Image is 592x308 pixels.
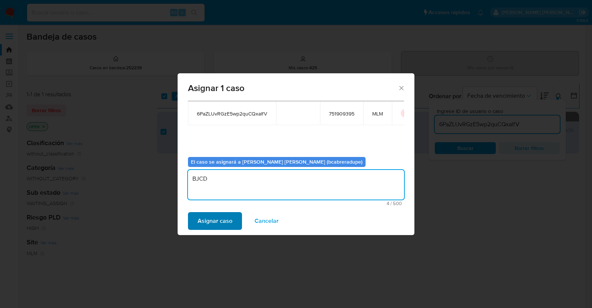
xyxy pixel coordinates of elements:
div: assign-modal [178,73,414,235]
button: Cerrar ventana [398,84,404,91]
textarea: BJCD [188,170,404,200]
button: Cancelar [245,212,288,230]
span: Máximo 500 caracteres [190,201,402,206]
span: 6PaZLUvRGzE5wp2quCQxalfV [197,110,267,117]
button: icon-button [401,109,410,118]
span: Asignar caso [198,213,232,229]
button: Asignar caso [188,212,242,230]
span: MLM [372,110,383,117]
span: 751909395 [329,110,354,117]
span: Cancelar [255,213,279,229]
b: El caso se asignará a [PERSON_NAME] [PERSON_NAME] (bcabreradupe) [191,158,363,165]
span: Asignar 1 caso [188,84,398,93]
